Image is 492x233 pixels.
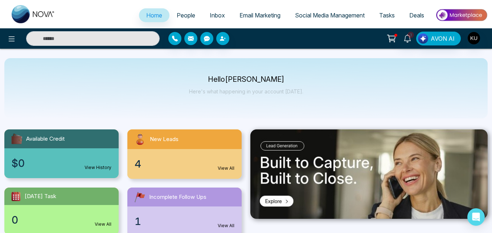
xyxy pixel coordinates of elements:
[12,156,25,171] span: $0
[149,193,206,201] span: Incomplete Follow Ups
[379,12,395,19] span: Tasks
[232,8,288,22] a: Email Marketing
[133,132,147,146] img: newLeads.svg
[418,33,428,44] img: Lead Flow
[372,8,402,22] a: Tasks
[150,135,179,144] span: New Leads
[202,8,232,22] a: Inbox
[12,212,18,228] span: 0
[416,32,461,45] button: AVON AI
[189,76,303,83] p: Hello [PERSON_NAME]
[435,7,488,23] img: Market-place.gif
[12,5,55,23] img: Nova CRM Logo
[135,156,141,172] span: 4
[189,88,303,95] p: Here's what happening in your account [DATE].
[139,8,169,22] a: Home
[26,135,65,143] span: Available Credit
[218,165,234,172] a: View All
[431,34,455,43] span: AVON AI
[135,214,141,229] span: 1
[295,12,365,19] span: Social Media Management
[239,12,280,19] span: Email Marketing
[25,192,56,201] span: [DATE] Task
[399,32,416,44] a: 3
[409,12,424,19] span: Deals
[407,32,414,38] span: 3
[218,222,234,229] a: View All
[133,190,146,204] img: followUps.svg
[146,12,162,19] span: Home
[210,12,225,19] span: Inbox
[402,8,431,22] a: Deals
[177,12,195,19] span: People
[467,208,485,226] div: Open Intercom Messenger
[95,221,111,228] a: View All
[123,129,246,179] a: New Leads4View All
[468,32,480,44] img: User Avatar
[288,8,372,22] a: Social Media Management
[10,190,22,202] img: todayTask.svg
[169,8,202,22] a: People
[85,164,111,171] a: View History
[10,132,23,145] img: availableCredit.svg
[250,129,488,219] img: .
